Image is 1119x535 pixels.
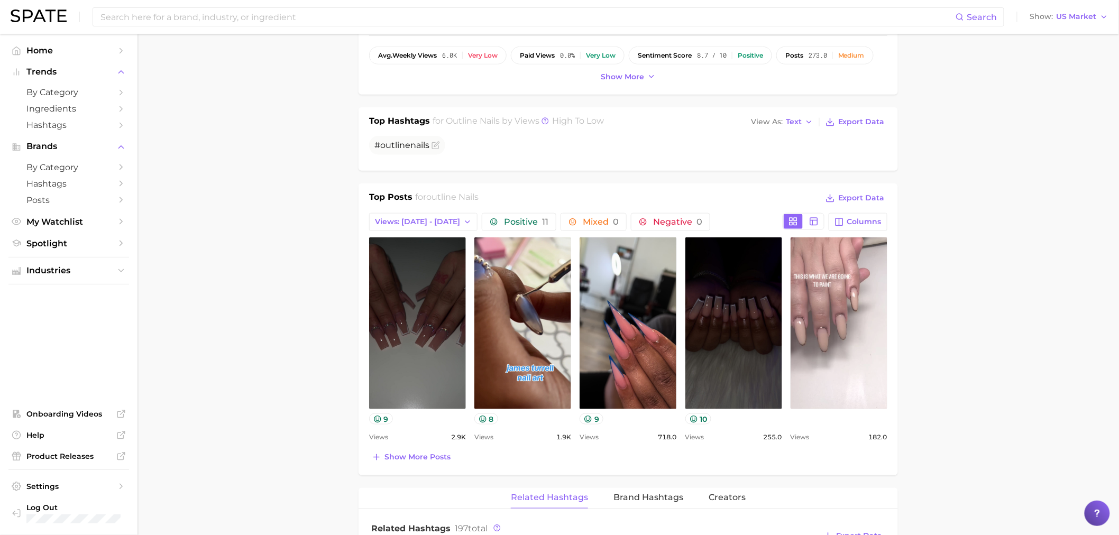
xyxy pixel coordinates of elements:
[8,100,129,117] a: Ingredients
[8,192,129,208] a: Posts
[542,217,548,227] span: 11
[369,413,393,425] button: 9
[26,87,111,97] span: by Category
[26,409,111,419] span: Onboarding Videos
[823,191,887,206] button: Export Data
[838,193,885,202] span: Export Data
[586,52,616,59] div: Very low
[369,115,430,130] h1: Top Hashtags
[8,159,129,176] a: by Category
[455,524,468,534] span: 197
[474,431,493,444] span: Views
[26,217,111,227] span: My Watchlist
[847,217,882,226] span: Columns
[384,453,451,462] span: Show more posts
[26,238,111,248] span: Spotlight
[451,431,466,444] span: 2.9k
[474,413,498,425] button: 8
[26,503,125,512] span: Log Out
[8,500,129,527] a: Log out. Currently logged in with e-mail caitlin.delaney@loreal.com.
[375,217,460,226] span: Views: [DATE] - [DATE]
[371,524,451,534] span: Related Hashtags
[468,52,498,59] div: Very low
[583,218,619,226] span: Mixed
[26,451,111,461] span: Product Releases
[613,217,619,227] span: 0
[8,84,129,100] a: by Category
[369,191,412,207] h1: Top Posts
[26,162,111,172] span: by Category
[560,52,575,59] span: 0.0%
[380,140,410,150] span: outline
[511,47,625,64] button: paid views0.0%Very low
[748,115,816,129] button: View AsText
[764,431,782,444] span: 255.0
[580,413,603,425] button: 9
[601,72,644,81] span: Show more
[598,70,658,84] button: Show more
[8,235,129,252] a: Spotlight
[8,406,129,422] a: Onboarding Videos
[967,12,997,22] span: Search
[378,51,392,59] abbr: average
[685,413,712,425] button: 10
[869,431,887,444] span: 182.0
[697,52,727,59] span: 8.7 / 10
[553,116,604,126] span: high to low
[1057,14,1097,20] span: US Market
[416,191,479,207] h2: for
[751,119,783,125] span: View As
[369,213,478,231] button: Views: [DATE] - [DATE]
[776,47,874,64] button: posts273.0Medium
[638,52,692,59] span: sentiment score
[410,140,429,150] span: nails
[8,176,129,192] a: Hashtags
[791,431,810,444] span: Views
[629,47,772,64] button: sentiment score8.7 / 10Positive
[26,179,111,189] span: Hashtags
[785,52,803,59] span: posts
[26,482,111,491] span: Settings
[26,142,111,151] span: Brands
[378,52,437,59] span: weekly views
[99,8,956,26] input: Search here for a brand, industry, or ingredient
[455,524,488,534] span: total
[369,450,453,465] button: Show more posts
[8,427,129,443] a: Help
[8,117,129,133] a: Hashtags
[11,10,67,22] img: SPATE
[26,45,111,56] span: Home
[556,431,571,444] span: 1.9k
[26,120,111,130] span: Hashtags
[8,42,129,59] a: Home
[446,116,500,126] span: outline nails
[8,448,129,464] a: Product Releases
[511,493,588,503] span: Related Hashtags
[427,192,479,202] span: outline nails
[653,218,702,226] span: Negative
[26,67,111,77] span: Trends
[580,431,599,444] span: Views
[520,52,555,59] span: paid views
[809,52,827,59] span: 273.0
[1030,14,1053,20] span: Show
[696,217,702,227] span: 0
[709,493,746,503] span: Creators
[504,218,548,226] span: Positive
[432,141,440,150] button: Flag as miscategorized or irrelevant
[8,214,129,230] a: My Watchlist
[369,431,388,444] span: Views
[838,117,885,126] span: Export Data
[1028,10,1111,24] button: ShowUS Market
[442,52,457,59] span: 6.0k
[8,263,129,279] button: Industries
[433,115,604,130] h2: for by Views
[829,213,887,231] button: Columns
[786,119,802,125] span: Text
[738,52,763,59] div: Positive
[26,266,111,275] span: Industries
[26,195,111,205] span: Posts
[685,431,704,444] span: Views
[8,64,129,80] button: Trends
[658,431,677,444] span: 718.0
